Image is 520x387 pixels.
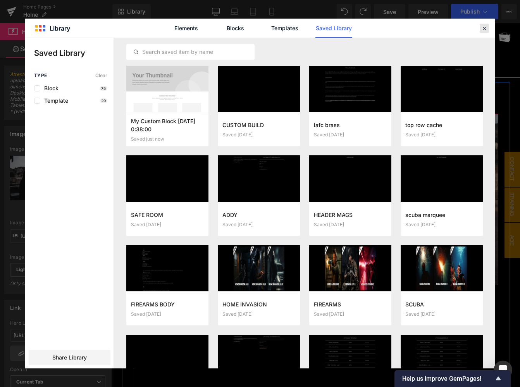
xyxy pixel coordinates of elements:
[169,91,206,102] span: Hero Banner
[52,354,87,361] span: Share Library
[405,222,478,227] div: Saved [DATE]
[314,311,387,317] div: Saved [DATE]
[314,300,387,308] h3: FIREARMS
[314,211,387,219] h3: HEADER MAGS
[222,300,295,308] h3: HOME INVASION
[131,222,204,227] div: Saved [DATE]
[34,73,47,78] span: Type
[314,222,387,227] div: Saved [DATE]
[22,70,386,80] h1: BOOK YOUR TRAINING, VISIT, OR CONSULTATION
[222,222,295,227] div: Saved [DATE]
[40,85,59,91] span: Block
[393,164,408,199] span: Training
[226,91,236,102] a: Delete Module
[293,70,315,79] a: HERE
[405,211,478,219] h3: scuba marquee
[206,91,216,102] a: Save module
[216,91,226,102] a: Clone Module
[131,117,204,133] h3: My Custom Block [DATE] 0:38:00
[95,73,107,78] span: Clear
[222,132,295,138] div: Saved [DATE]
[405,300,478,308] h3: SCUBA
[222,211,295,219] h3: ADDY
[405,132,478,138] div: Saved [DATE]
[314,121,387,129] h3: lafc brass
[494,361,512,379] div: Open Intercom Messenger
[131,311,204,317] div: Saved [DATE]
[405,311,478,317] div: Saved [DATE]
[34,47,114,59] p: Saved Library
[222,121,295,129] h3: CUSTOM BUILD
[168,19,205,38] a: Elements
[222,311,295,317] div: Saved [DATE]
[217,19,254,38] a: Blocks
[127,47,254,57] input: Search saved item by name
[100,98,107,103] p: 29
[131,136,204,142] div: Saved just now
[100,86,107,91] p: 75
[131,300,204,308] h3: FIREARMS BODY
[377,200,408,235] span: AGE VERIFICATION
[314,132,387,138] div: Saved [DATE]
[393,129,408,163] span: Contact
[5,8,18,21] img: navi
[236,91,246,102] a: Expand / Collapse
[402,374,503,383] button: Show survey - Help us improve GemPages!
[402,375,494,382] span: Help us improve GemPages!
[124,167,284,176] a: CLICK HERE FOR UPCOMING SESSIONS
[266,19,303,38] a: Templates
[405,121,478,129] h3: top row cache
[315,70,317,79] span: !
[40,98,68,104] span: Template
[315,19,352,38] a: Saved Library
[131,211,204,219] h3: SAFE ROOM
